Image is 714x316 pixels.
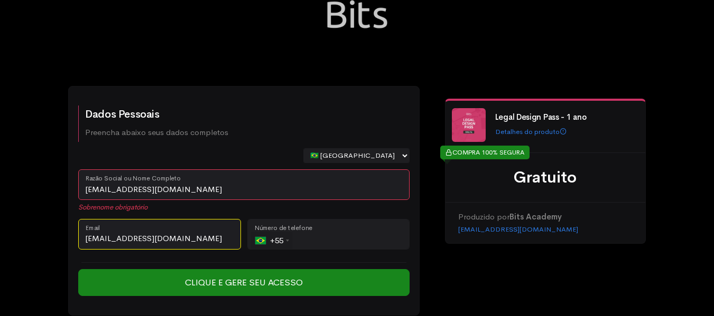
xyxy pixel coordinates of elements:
[458,166,633,189] div: Gratuito
[17,17,25,25] img: logo_orange.svg
[30,17,52,25] div: v 4.0.25
[78,219,241,250] input: Email
[509,212,562,222] strong: Bits Academy
[123,62,170,69] div: Palavras-chave
[17,27,25,36] img: website_grey.svg
[440,146,530,159] div: COMPRA 100% SEGURA
[44,61,52,70] img: tab_domain_overview_orange.svg
[251,232,292,249] div: Brazil (Brasil): +55
[255,232,292,249] div: +55
[55,62,81,69] div: Domínio
[495,113,636,122] h4: Legal Design Pass - 1 ano
[85,109,228,120] h2: Dados Pessoais
[458,211,633,223] p: Produzido por
[78,202,410,213] em: Sobrenome obrigatório
[27,27,151,36] div: [PERSON_NAME]: [DOMAIN_NAME]
[78,169,410,200] input: Nome Completo
[112,61,120,70] img: tab_keywords_by_traffic_grey.svg
[458,225,578,234] a: [EMAIL_ADDRESS][DOMAIN_NAME]
[452,108,486,142] img: LEGAL%20DESIGN_Ementa%20Banco%20Semear%20(600%C2%A0%C3%97%C2%A0600%C2%A0px)%20(1).png
[85,127,228,139] p: Preencha abaixo seus dados completos
[78,269,410,296] input: Clique e Gere seu Acesso
[495,127,567,136] a: Detalhes do produto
